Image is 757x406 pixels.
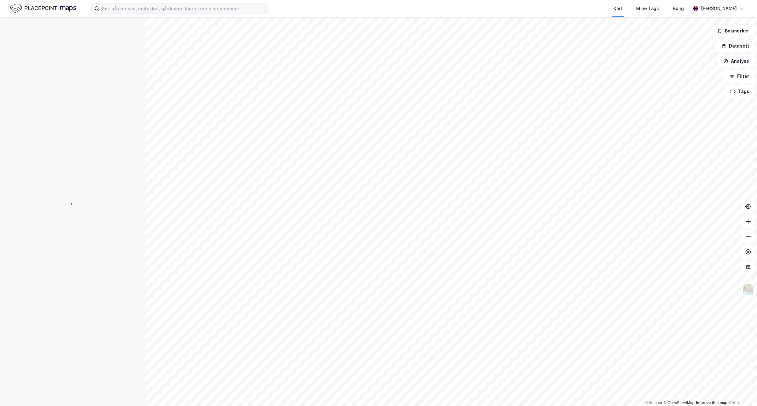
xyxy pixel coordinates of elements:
[701,5,737,12] div: [PERSON_NAME]
[724,70,754,83] button: Filter
[636,5,659,12] div: Mine Tags
[742,284,754,296] img: Z
[10,3,76,14] img: logo.f888ab2527a4732fd821a326f86c7f29.svg
[99,4,268,13] input: Søk på adresse, matrikkel, gårdeiere, leietakere eller personer
[696,401,727,405] a: Improve this map
[716,40,754,52] button: Datasett
[664,401,695,405] a: OpenStreetMap
[67,203,78,213] img: spinner.a6d8c91a73a9ac5275cf975e30b51cfb.svg
[725,376,757,406] div: Kontrollprogram for chat
[718,55,754,67] button: Analyse
[645,401,663,405] a: Mapbox
[712,25,754,37] button: Bokmerker
[613,5,622,12] div: Kart
[725,376,757,406] iframe: Chat Widget
[725,85,754,98] button: Tags
[673,5,684,12] div: Bolig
